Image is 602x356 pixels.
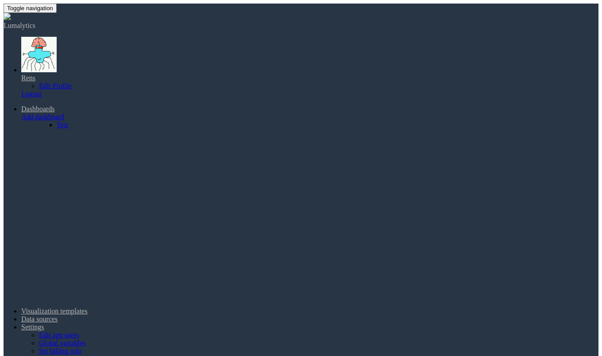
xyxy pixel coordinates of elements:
span: Toggle navigation [7,5,53,12]
a: Edit Profile [39,82,72,90]
a: Edit app users [39,331,79,339]
a: Logout [21,90,42,98]
span: Lumalytics [4,22,35,29]
div: Rens [21,74,598,82]
button: Toggle navigation [4,4,57,13]
img: Profile Picture [21,37,57,72]
a: Data sources [21,315,58,323]
a: Add dashboard [21,113,64,121]
a: Settings [21,323,44,331]
a: Dashboards [21,105,55,113]
a: Global variables [39,339,85,347]
a: Test [57,121,68,129]
a: Profile Picture Rens [21,66,598,82]
img: logo-icon-white-65218e21b3e149ebeb43c0d521b2b0920224ca4d96276e4423216f8668933697.png [4,13,11,20]
a: Set billing info [39,347,81,355]
a: Visualization templates [21,307,88,315]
